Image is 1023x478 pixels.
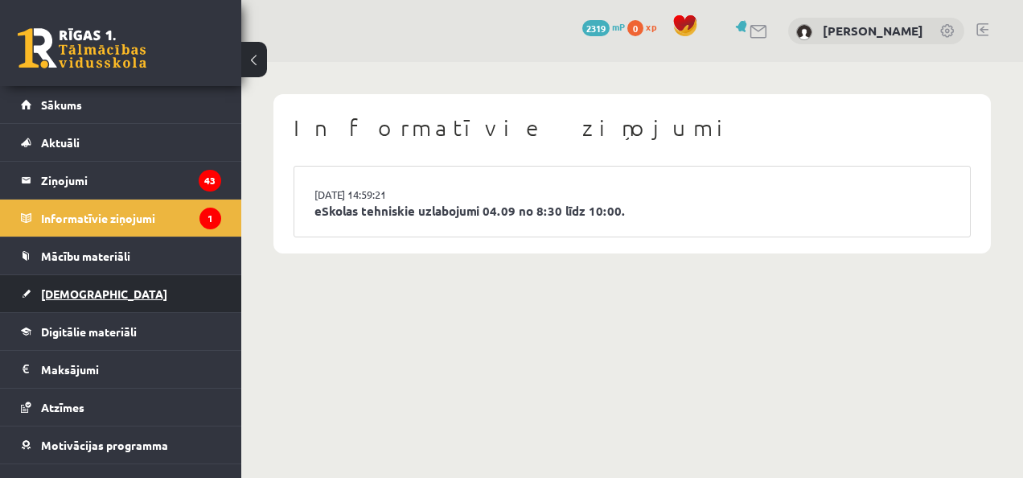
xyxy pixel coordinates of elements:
a: Atzīmes [21,389,221,426]
a: 0 xp [627,20,664,33]
span: [DEMOGRAPHIC_DATA] [41,286,167,301]
i: 1 [199,208,221,229]
a: Sākums [21,86,221,123]
span: Atzīmes [41,400,84,414]
a: Maksājumi [21,351,221,388]
a: Informatīvie ziņojumi1 [21,200,221,237]
a: 2319 mP [582,20,625,33]
i: 43 [199,170,221,192]
legend: Maksājumi [41,351,221,388]
span: Digitālie materiāli [41,324,137,339]
a: eSkolas tehniskie uzlabojumi 04.09 no 8:30 līdz 10:00. [314,202,950,220]
a: Aktuāli [21,124,221,161]
span: Aktuāli [41,135,80,150]
a: Ziņojumi43 [21,162,221,199]
span: xp [646,20,656,33]
legend: Informatīvie ziņojumi [41,200,221,237]
a: Mācību materiāli [21,237,221,274]
img: Iļja Streļcovs [796,24,812,40]
a: Rīgas 1. Tālmācības vidusskola [18,28,146,68]
a: Motivācijas programma [21,426,221,464]
legend: Ziņojumi [41,162,221,199]
span: Sākums [41,97,82,112]
span: 0 [627,20,643,36]
a: [PERSON_NAME] [823,23,923,39]
span: mP [612,20,625,33]
span: 2319 [582,20,610,36]
span: Mācību materiāli [41,249,130,263]
a: Digitālie materiāli [21,313,221,350]
h1: Informatīvie ziņojumi [294,114,971,142]
span: Motivācijas programma [41,438,168,452]
a: [DATE] 14:59:21 [314,187,435,203]
a: [DEMOGRAPHIC_DATA] [21,275,221,312]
